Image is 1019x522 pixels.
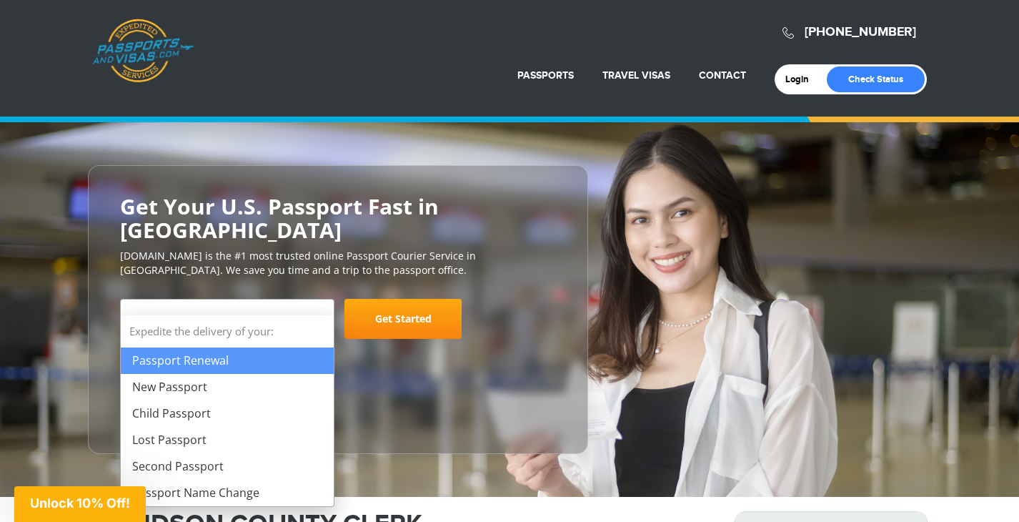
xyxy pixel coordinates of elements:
strong: Expedite the delivery of your: [121,315,334,348]
span: Select Your Service [120,299,334,339]
li: Passport Renewal [121,348,334,374]
span: Starting at $199 + government fees [120,346,556,360]
li: Lost Passport [121,427,334,453]
li: Second Passport [121,453,334,480]
li: Passport Name Change [121,480,334,506]
li: New Passport [121,374,334,400]
a: Check Status [827,67,925,92]
li: Child Passport [121,400,334,427]
span: Unlock 10% Off! [30,496,130,511]
li: Expedite the delivery of your: [121,315,334,506]
p: [DOMAIN_NAME] is the #1 most trusted online Passport Courier Service in [GEOGRAPHIC_DATA]. We sav... [120,249,556,277]
h2: Get Your U.S. Passport Fast in [GEOGRAPHIC_DATA] [120,194,556,242]
span: Select Your Service [131,312,246,328]
span: Select Your Service [131,305,319,345]
a: Login [785,74,819,85]
a: Passports [517,69,574,82]
a: Passports & [DOMAIN_NAME] [92,19,194,83]
a: [PHONE_NUMBER] [805,24,916,40]
a: Contact [699,69,746,82]
div: Unlock 10% Off! [14,486,146,522]
a: Travel Visas [602,69,670,82]
a: Get Started [344,299,462,339]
